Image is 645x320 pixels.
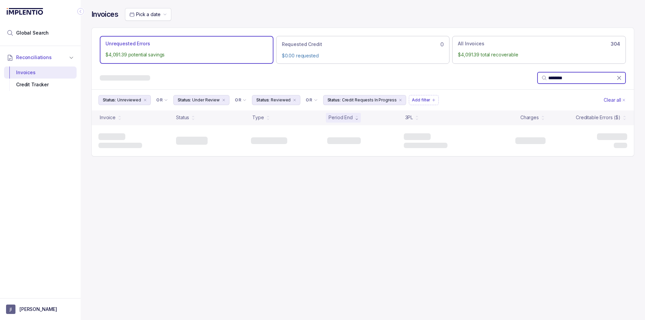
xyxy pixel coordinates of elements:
p: $0.00 requested [282,52,444,59]
span: Global Search [16,30,49,36]
button: Clear Filters [602,95,627,105]
div: remove content [142,97,148,103]
p: Status: [103,97,116,103]
div: Invoice [100,114,116,121]
p: Unrequested Errors [105,40,150,47]
div: Invoices [9,66,71,79]
p: [PERSON_NAME] [19,306,57,313]
button: Filter Chip Under Review [173,95,229,105]
ul: Action Tab Group [100,36,626,63]
p: OR [235,97,241,103]
div: Reconciliations [4,65,77,92]
h4: Invoices [91,10,118,19]
p: All Invoices [458,40,484,47]
search: Date Range Picker [129,11,160,18]
p: Status: [328,97,341,103]
div: Collapse Icon [77,7,85,15]
p: $4,091.39 potential savings [105,51,268,58]
li: Filter Chip Connector undefined [235,97,247,103]
button: Reconciliations [4,50,77,65]
button: Filter Chip Add filter [409,95,439,105]
div: Status [176,114,189,121]
div: remove content [221,97,226,103]
button: Filter Chip Connector undefined [232,95,249,105]
p: OR [306,97,312,103]
p: Under Review [192,97,220,103]
p: Clear all [604,97,621,103]
span: Pick a date [136,11,160,17]
li: Filter Chip Connector undefined [306,97,317,103]
button: Filter Chip Unreviewed [98,95,151,105]
div: Period End [329,114,353,121]
p: Reviewed [271,97,291,103]
div: 3PL [405,114,413,121]
div: Creditable Errors ($) [576,114,620,121]
div: 0 [282,40,444,48]
div: remove content [292,97,297,103]
p: $4,091.39 total recoverable [458,51,620,58]
button: Filter Chip Connector undefined [154,95,171,105]
p: Credit Requests In Progress [342,97,397,103]
p: Add filter [412,97,430,103]
ul: Filter Group [98,95,602,105]
p: OR [156,97,163,103]
button: Filter Chip Reviewed [252,95,300,105]
div: remove content [398,97,403,103]
button: Date Range Picker [125,8,171,21]
button: Filter Chip Credit Requests In Progress [323,95,406,105]
p: Requested Credit [282,41,322,48]
div: Charges [520,114,539,121]
li: Filter Chip Connector undefined [156,97,168,103]
span: User initials [6,305,15,314]
span: Reconciliations [16,54,52,61]
div: Credit Tracker [9,79,71,91]
div: Type [252,114,264,121]
p: Status: [178,97,191,103]
h6: 304 [611,41,620,47]
p: Unreviewed [117,97,141,103]
button: Filter Chip Connector undefined [303,95,320,105]
button: User initials[PERSON_NAME] [6,305,75,314]
p: Status: [256,97,269,103]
